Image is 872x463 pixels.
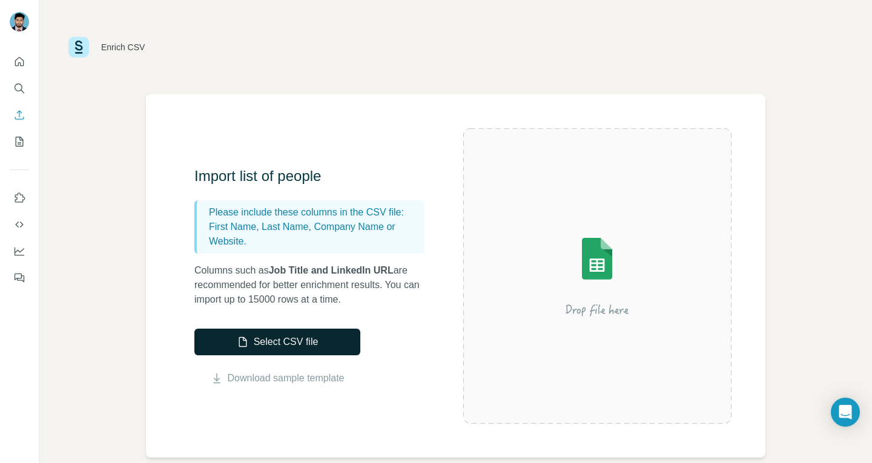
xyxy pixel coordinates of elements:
button: Search [10,77,29,99]
button: Use Surfe API [10,214,29,235]
img: Avatar [10,12,29,31]
a: Download sample template [228,371,345,386]
img: Surfe Illustration - Drop file here or select below [488,203,706,349]
div: Enrich CSV [101,41,145,53]
p: First Name, Last Name, Company Name or Website. [209,220,420,249]
button: Feedback [10,267,29,289]
button: Quick start [10,51,29,73]
button: Enrich CSV [10,104,29,126]
div: Open Intercom Messenger [831,398,860,427]
button: Download sample template [194,371,360,386]
h3: Import list of people [194,166,437,186]
p: Columns such as are recommended for better enrichment results. You can import up to 15000 rows at... [194,263,437,307]
button: Use Surfe on LinkedIn [10,187,29,209]
button: My lists [10,131,29,153]
img: Surfe Logo [68,37,89,57]
p: Please include these columns in the CSV file: [209,205,420,220]
button: Dashboard [10,240,29,262]
span: Job Title and LinkedIn URL [269,265,394,275]
button: Select CSV file [194,329,360,355]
